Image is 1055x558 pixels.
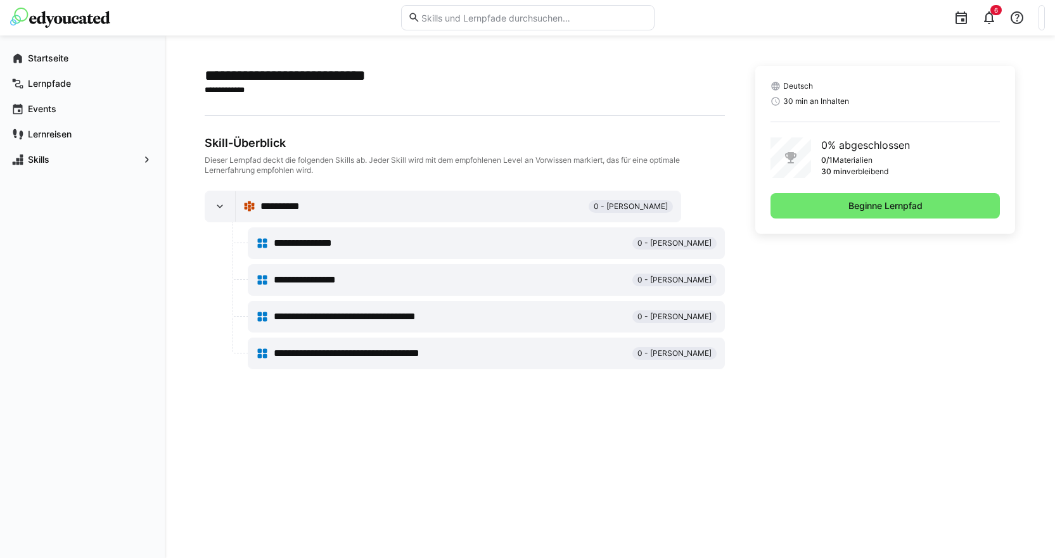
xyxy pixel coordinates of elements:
span: 0 - [PERSON_NAME] [637,348,712,358]
p: verbleibend [847,167,888,177]
span: 0 - [PERSON_NAME] [594,201,668,212]
span: Beginne Lernpfad [847,200,924,212]
p: 0% abgeschlossen [821,137,910,153]
input: Skills und Lernpfade durchsuchen… [420,12,647,23]
span: 0 - [PERSON_NAME] [637,238,712,248]
button: Beginne Lernpfad [770,193,1001,219]
div: Skill-Überblick [205,136,725,150]
span: 30 min an Inhalten [783,96,849,106]
p: 30 min [821,167,847,177]
span: 0 - [PERSON_NAME] [637,275,712,285]
span: Deutsch [783,81,813,91]
div: Dieser Lernpfad deckt die folgenden Skills ab. Jeder Skill wird mit dem empfohlenen Level an Vorw... [205,155,725,175]
span: 6 [994,6,998,14]
p: Materialien [833,155,873,165]
p: 0/1 [821,155,833,165]
span: 0 - [PERSON_NAME] [637,312,712,322]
